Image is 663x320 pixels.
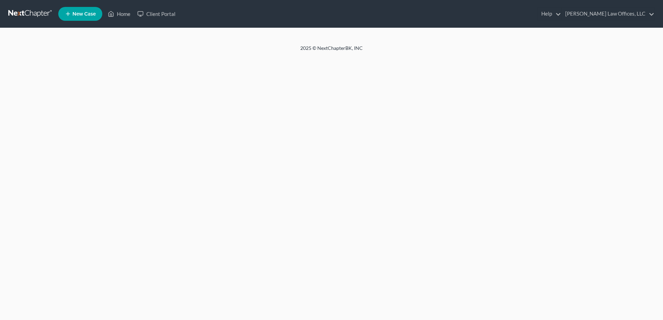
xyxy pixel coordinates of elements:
[104,8,134,20] a: Home
[134,45,529,57] div: 2025 © NextChapterBK, INC
[134,8,179,20] a: Client Portal
[538,8,561,20] a: Help
[562,8,654,20] a: [PERSON_NAME] Law Offices, LLC
[58,7,102,21] new-legal-case-button: New Case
